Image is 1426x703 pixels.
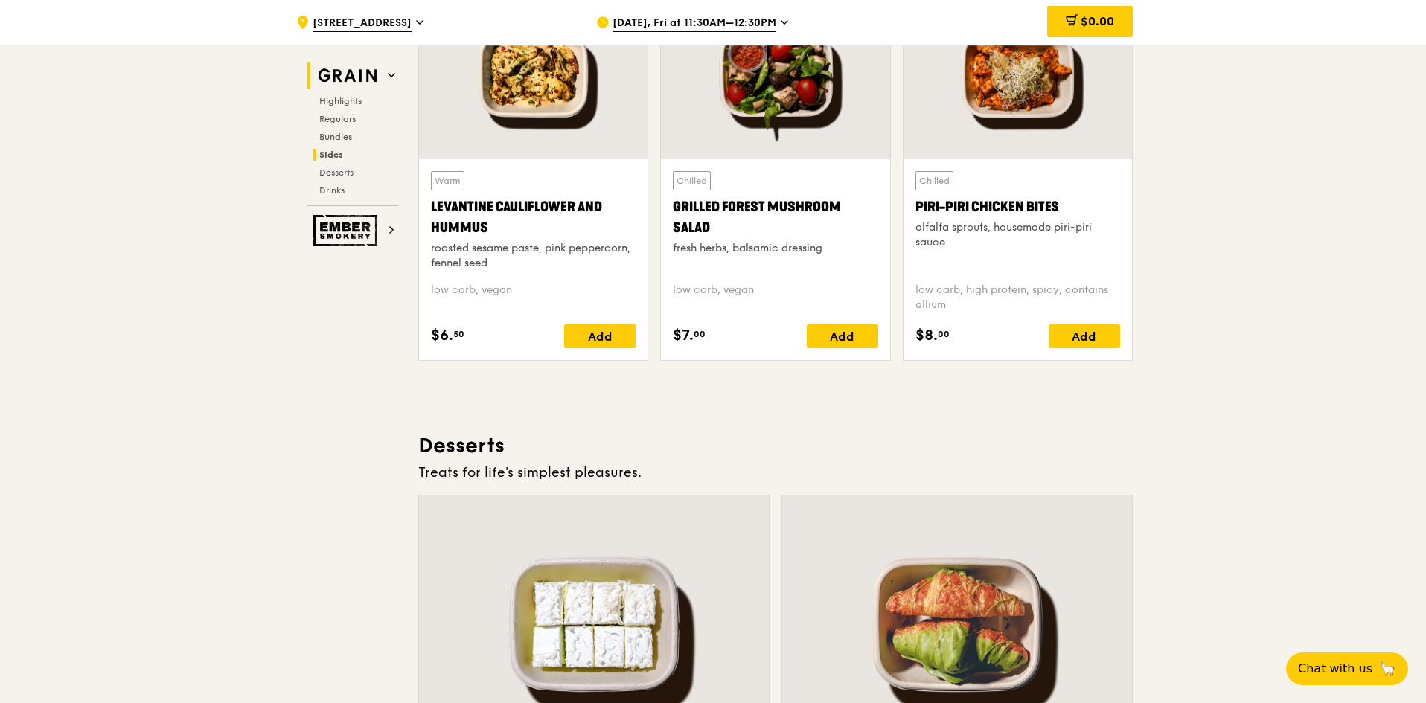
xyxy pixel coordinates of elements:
[915,283,1120,312] div: low carb, high protein, spicy, contains allium
[431,171,464,190] div: Warm
[915,196,1120,217] div: Piri-piri Chicken Bites
[915,171,953,190] div: Chilled
[418,432,1133,459] h3: Desserts
[313,215,382,246] img: Ember Smokery web logo
[564,324,636,348] div: Add
[431,324,453,347] span: $6.
[1286,652,1408,685] button: Chat with us🦙
[673,283,877,312] div: low carb, vegan
[319,185,345,196] span: Drinks
[807,324,878,348] div: Add
[319,114,356,124] span: Regulars
[673,241,877,256] div: fresh herbs, balsamic dressing
[1378,660,1396,678] span: 🦙
[1298,660,1372,678] span: Chat with us
[938,328,950,340] span: 00
[1081,14,1114,28] span: $0.00
[1049,324,1120,348] div: Add
[915,220,1120,250] div: alfalfa sprouts, housemade piri-piri sauce
[673,171,711,190] div: Chilled
[431,196,636,238] div: Levantine Cauliflower and Hummus
[313,16,412,32] span: [STREET_ADDRESS]
[431,241,636,271] div: roasted sesame paste, pink peppercorn, fennel seed
[319,132,352,142] span: Bundles
[694,328,706,340] span: 00
[431,283,636,312] div: low carb, vegan
[613,16,776,32] span: [DATE], Fri at 11:30AM–12:30PM
[453,328,464,340] span: 50
[319,96,362,106] span: Highlights
[915,324,938,347] span: $8.
[313,62,382,89] img: Grain web logo
[673,324,694,347] span: $7.
[673,196,877,238] div: Grilled Forest Mushroom Salad
[418,462,1133,483] div: Treats for life's simplest pleasures.
[319,167,354,178] span: Desserts
[319,150,343,160] span: Sides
